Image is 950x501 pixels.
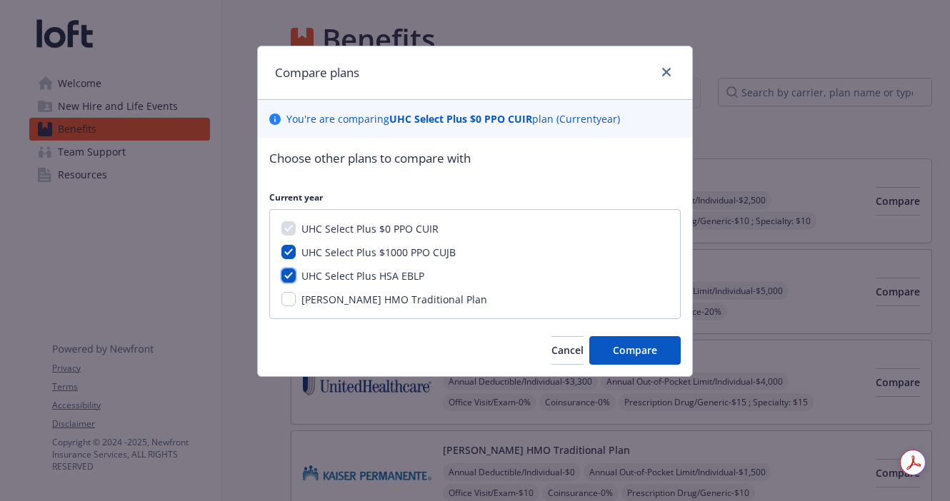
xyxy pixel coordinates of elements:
[301,269,424,283] span: UHC Select Plus HSA EBLP
[551,336,584,365] button: Cancel
[301,222,439,236] span: UHC Select Plus $0 PPO CUIR
[301,293,487,306] span: [PERSON_NAME] HMO Traditional Plan
[269,149,681,168] p: Choose other plans to compare with
[613,343,657,357] span: Compare
[658,64,675,81] a: close
[269,191,681,203] p: Current year
[551,343,584,357] span: Cancel
[275,64,359,82] h1: Compare plans
[389,112,532,126] b: UHC Select Plus $0 PPO CUIR
[589,336,681,365] button: Compare
[286,111,620,126] p: You ' re are comparing plan ( Current year)
[301,246,456,259] span: UHC Select Plus $1000 PPO CUJB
